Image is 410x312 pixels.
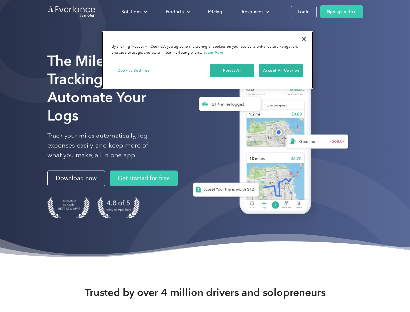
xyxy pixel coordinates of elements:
a: Login [291,6,317,18]
strong: Trusted by over 4 million drivers and solopreneurs [85,286,326,299]
div: Privacy [102,31,313,89]
img: 4.9 out of 5 stars on the app store [97,197,140,218]
div: By clicking “Accept All Cookies”, you agree to the storing of cookies on your device to enhance s... [112,44,303,56]
div: Resources [242,8,263,16]
button: Cookies Settings [112,64,155,77]
img: Everlance, mileage tracker app, expense tracking app [183,62,354,224]
p: Track your miles automatically, log expenses easily, and keep more of what you make, all in one app [47,131,163,160]
img: Badge for Featured by Apple Best New Apps [47,197,90,218]
div: Cookie banner [102,31,313,89]
a: Get started for free [110,171,178,186]
button: Close [297,32,311,46]
div: Products [166,8,184,16]
div: Login [298,8,310,16]
a: Download now [47,171,105,186]
a: Pricing [202,6,229,18]
button: Accept All Cookies [259,64,303,77]
div: Products [159,6,195,18]
div: Resources [235,6,275,18]
a: Sign up for free [320,5,363,18]
a: Go to homepage [47,6,96,18]
a: More information about your privacy, opens in a new tab [204,50,223,55]
div: Pricing [208,8,222,16]
div: Solutions [115,6,153,18]
button: Reject All [210,64,254,77]
div: Solutions [121,8,141,16]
